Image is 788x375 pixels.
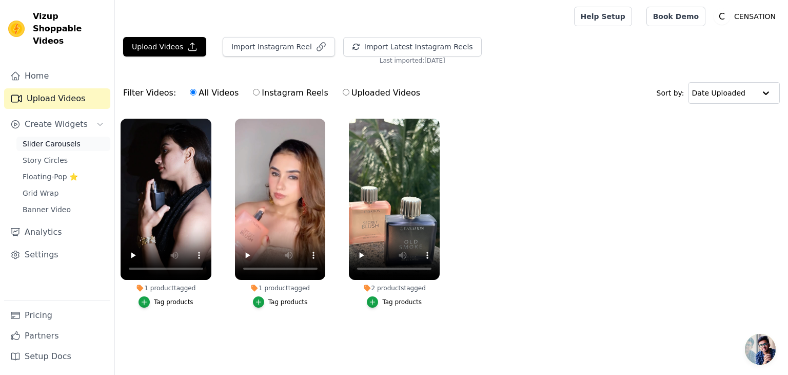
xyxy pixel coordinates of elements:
[4,326,110,346] a: Partners
[4,114,110,135] button: Create Widgets
[253,296,308,308] button: Tag products
[646,7,705,26] a: Book Demo
[123,81,426,105] div: Filter Videos:
[223,37,335,57] button: Import Instagram Reel
[23,139,81,149] span: Slider Carousels
[16,137,110,151] a: Slider Carousels
[189,86,239,100] label: All Videos
[4,245,110,265] a: Settings
[23,155,68,165] span: Story Circles
[4,305,110,326] a: Pricing
[268,298,308,306] div: Tag products
[382,298,422,306] div: Tag products
[154,298,193,306] div: Tag products
[714,7,780,26] button: C CENSATION
[574,7,632,26] a: Help Setup
[23,204,71,215] span: Banner Video
[252,86,328,100] label: Instagram Reels
[16,186,110,200] a: Grid Wrap
[719,11,725,22] text: C
[657,82,780,104] div: Sort by:
[190,89,196,96] input: All Videos
[121,284,211,292] div: 1 product tagged
[33,10,106,47] span: Vizup Shoppable Videos
[23,188,58,198] span: Grid Wrap
[4,346,110,367] a: Setup Docs
[349,284,440,292] div: 2 products tagged
[16,202,110,217] a: Banner Video
[343,37,482,57] button: Import Latest Instagram Reels
[253,89,260,96] input: Instagram Reels
[8,21,25,37] img: Vizup
[25,118,88,130] span: Create Widgets
[4,222,110,242] a: Analytics
[139,296,193,308] button: Tag products
[4,88,110,109] a: Upload Videos
[16,153,110,167] a: Story Circles
[123,37,206,57] button: Upload Videos
[343,89,349,96] input: Uploaded Videos
[380,57,445,65] span: Last imported: [DATE]
[342,86,421,100] label: Uploaded Videos
[745,334,776,365] a: Open chat
[235,284,326,292] div: 1 product tagged
[16,170,110,184] a: Floating-Pop ⭐
[367,296,422,308] button: Tag products
[730,7,780,26] p: CENSATION
[4,66,110,86] a: Home
[23,172,78,182] span: Floating-Pop ⭐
